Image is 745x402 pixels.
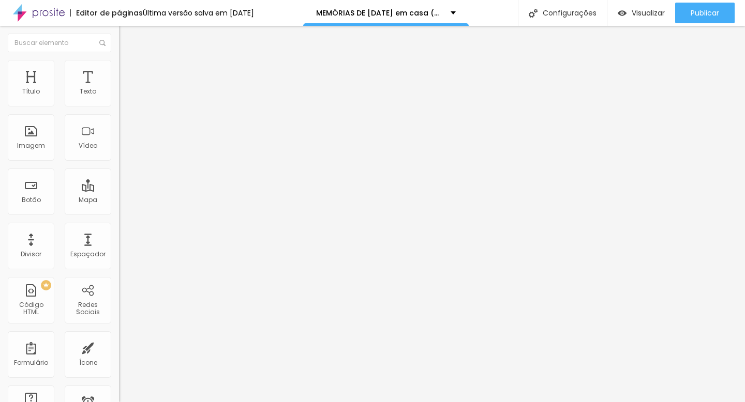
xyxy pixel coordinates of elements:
div: Formulário [14,359,48,366]
div: Imagem [17,142,45,149]
div: Divisor [21,251,41,258]
div: Título [22,88,40,95]
div: Botão [22,196,41,204]
div: Ícone [79,359,97,366]
img: Icone [99,40,106,46]
button: Visualizar [607,3,675,23]
iframe: Editor [119,26,745,402]
img: view-1.svg [618,9,627,18]
div: Editor de páginas [70,9,143,17]
img: Icone [529,9,538,18]
span: Visualizar [632,9,665,17]
div: Código HTML [10,301,51,316]
input: Buscar elemento [8,34,111,52]
span: Publicar [691,9,719,17]
div: Mapa [79,196,97,204]
div: Vídeo [79,142,97,149]
div: Espaçador [70,251,106,258]
div: Texto [80,88,96,95]
button: Publicar [675,3,735,23]
p: MEMÓRIAS DE [DATE] em casa (2025) [316,9,443,17]
div: Última versão salva em [DATE] [143,9,254,17]
div: Redes Sociais [67,301,108,316]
